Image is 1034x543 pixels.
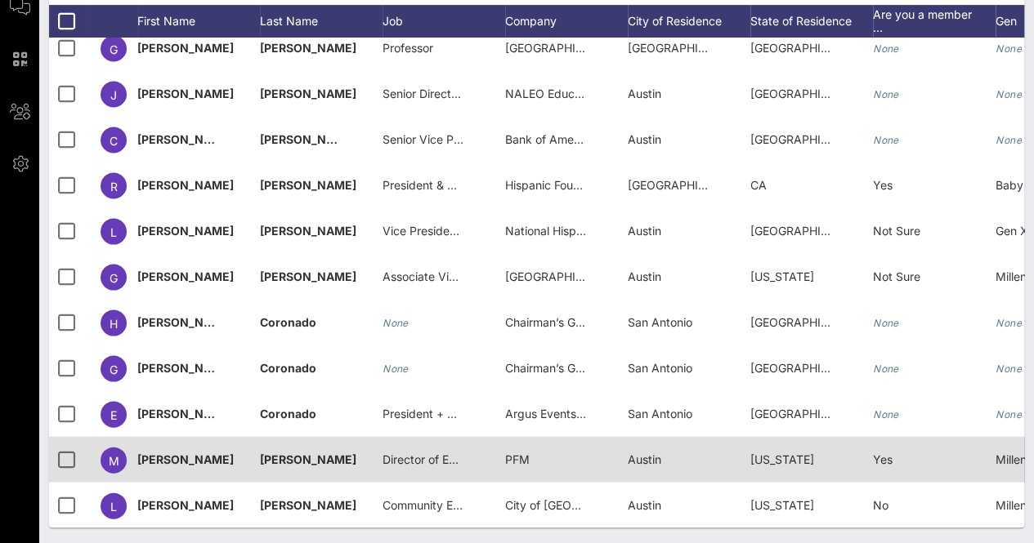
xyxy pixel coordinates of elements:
span: [GEOGRAPHIC_DATA] [750,40,867,54]
span: Austin [628,497,661,511]
span: Senior Director of Constituency Services [383,86,598,100]
span: Austin [628,131,661,145]
span: President + Chief Strategist [383,406,530,420]
span: [PERSON_NAME] [260,452,356,465]
span: H [110,316,118,330]
span: [US_STATE] [750,269,814,283]
span: [PERSON_NAME] [137,497,234,511]
span: City of [GEOGRAPHIC_DATA] [505,497,660,511]
span: Yes [873,177,893,191]
i: None [383,362,409,374]
span: [PERSON_NAME] [260,497,356,511]
div: State of Residence [750,5,873,38]
i: None [873,87,899,100]
span: [GEOGRAPHIC_DATA] [750,131,867,145]
span: [GEOGRAPHIC_DATA] [750,314,867,328]
span: J [110,87,117,101]
span: [GEOGRAPHIC_DATA] [505,269,622,283]
div: First Name [137,5,260,38]
span: National Hispanic Foundation for the Arts [505,223,724,237]
span: [PERSON_NAME] [260,131,356,145]
span: Vice President, Government and Corporate Relations [383,223,665,237]
span: Argus Events and Marketing [505,406,658,420]
i: None [996,407,1022,420]
span: [PERSON_NAME] [137,86,234,100]
span: [PERSON_NAME] [260,86,356,100]
span: [GEOGRAPHIC_DATA] [750,406,867,420]
span: Coronado [260,406,316,420]
span: Chairman’s Guest [505,360,598,374]
div: Last Name [260,5,383,38]
i: None [873,407,899,420]
span: Not Sure [873,223,920,237]
span: [PERSON_NAME] [137,40,234,54]
span: Yes [873,452,893,465]
span: [PERSON_NAME] [260,269,356,283]
span: L [110,225,117,238]
span: NALEO Educational Fund [505,86,640,100]
span: [PERSON_NAME] [260,223,356,237]
span: Professor [383,40,433,54]
span: Coronado [260,360,316,374]
span: Director of External Affairs and Communications [383,452,638,465]
span: [PERSON_NAME] [137,131,234,145]
span: [PERSON_NAME] [137,177,234,191]
span: [PERSON_NAME] [137,223,234,237]
span: [GEOGRAPHIC_DATA] [628,40,745,54]
span: Senior Vice President, External Communications Executive [383,131,694,145]
span: [GEOGRAPHIC_DATA] [505,40,622,54]
i: None [996,316,1022,328]
div: Job [383,5,505,38]
i: None [996,133,1022,145]
i: None [996,87,1022,100]
span: M [109,453,119,467]
i: None [873,42,899,54]
span: [GEOGRAPHIC_DATA] [750,360,867,374]
span: [PERSON_NAME] [260,40,356,54]
div: Company [505,5,628,38]
span: C [110,133,118,147]
span: [PERSON_NAME] [137,406,234,420]
i: None [873,316,899,328]
span: Hispanic Foundation of [GEOGRAPHIC_DATA] [505,177,747,191]
span: [PERSON_NAME] [137,360,234,374]
i: None [996,362,1022,374]
span: [PERSON_NAME] [137,269,234,283]
span: [GEOGRAPHIC_DATA] [750,86,867,100]
span: No [873,497,889,511]
span: Austin [628,269,661,283]
i: None [873,133,899,145]
span: G [110,42,118,56]
span: Coronado [260,314,316,328]
span: PFM [505,452,530,465]
span: [PERSON_NAME] [137,314,234,328]
span: R [110,179,118,193]
span: San Antonio [628,360,692,374]
span: Community Engagement Acting Manager, Corporate [383,497,664,511]
i: None [996,42,1022,54]
span: [GEOGRAPHIC_DATA][PERSON_NAME] [628,177,839,191]
span: President & CEO [383,177,471,191]
span: CA [750,177,767,191]
span: Austin [628,86,661,100]
span: Austin [628,223,661,237]
span: Chairman’s Guest [505,314,598,328]
span: E [110,407,117,421]
span: [PERSON_NAME] [137,452,234,465]
span: L [110,499,117,513]
div: City of Residence [628,5,750,38]
span: San Antonio [628,314,692,328]
span: Austin [628,452,661,465]
span: G [110,270,118,284]
span: G [110,362,118,376]
span: [US_STATE] [750,452,814,465]
span: [US_STATE] [750,497,814,511]
span: Associate Vice Chancellor Student Affairs [383,269,605,283]
span: [GEOGRAPHIC_DATA] [750,223,867,237]
span: [PERSON_NAME] [260,177,356,191]
i: None [873,362,899,374]
span: San Antonio [628,406,692,420]
div: Are you a member … [873,5,996,38]
span: Not Sure [873,269,920,283]
i: None [383,316,409,328]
